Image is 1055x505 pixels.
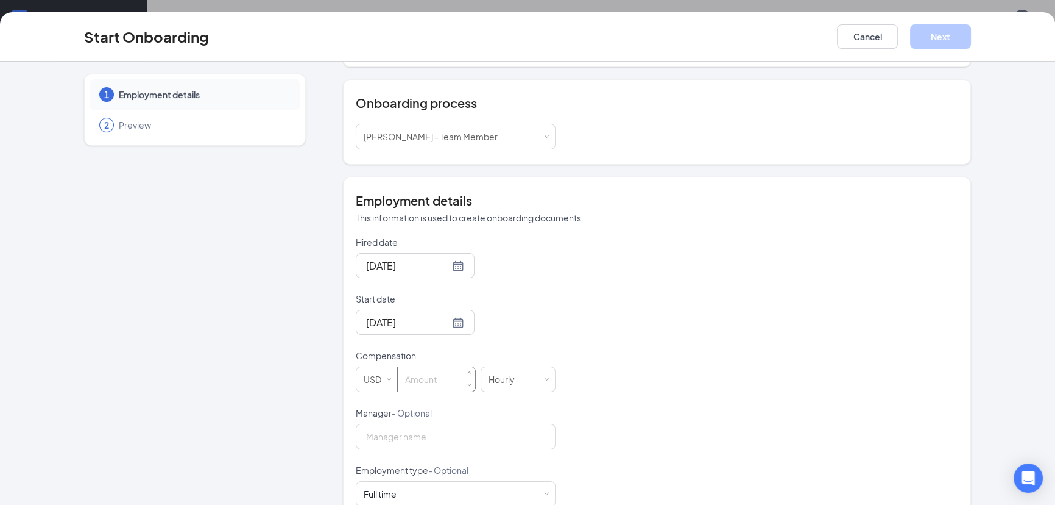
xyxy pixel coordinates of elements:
[1014,464,1043,493] div: Open Intercom Messenger
[398,367,475,392] input: Amount
[462,367,475,379] span: Increase Value
[356,192,958,209] h4: Employment details
[366,258,450,273] input: Oct 15, 2025
[462,379,475,391] span: Decrease Value
[356,349,556,362] p: Compensation
[84,26,209,47] h3: Start Onboarding
[356,407,556,419] p: Manager
[356,212,958,224] p: This information is used to create onboarding documents.
[356,464,556,476] p: Employment type
[364,488,405,500] div: [object Object]
[119,88,288,101] span: Employment details
[356,236,556,248] p: Hired date
[119,119,288,131] span: Preview
[366,315,450,330] input: Oct 16, 2025
[364,367,390,392] div: USD
[364,124,506,149] div: [object Object]
[104,88,109,101] span: 1
[104,119,109,131] span: 2
[392,407,432,418] span: - Optional
[489,367,523,392] div: Hourly
[910,24,971,49] button: Next
[428,465,468,476] span: - Optional
[364,131,498,142] span: [PERSON_NAME] - Team Member
[356,293,556,305] p: Start date
[837,24,898,49] button: Cancel
[356,95,958,112] h4: Onboarding process
[356,424,556,449] input: Manager name
[364,488,397,500] div: Full time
